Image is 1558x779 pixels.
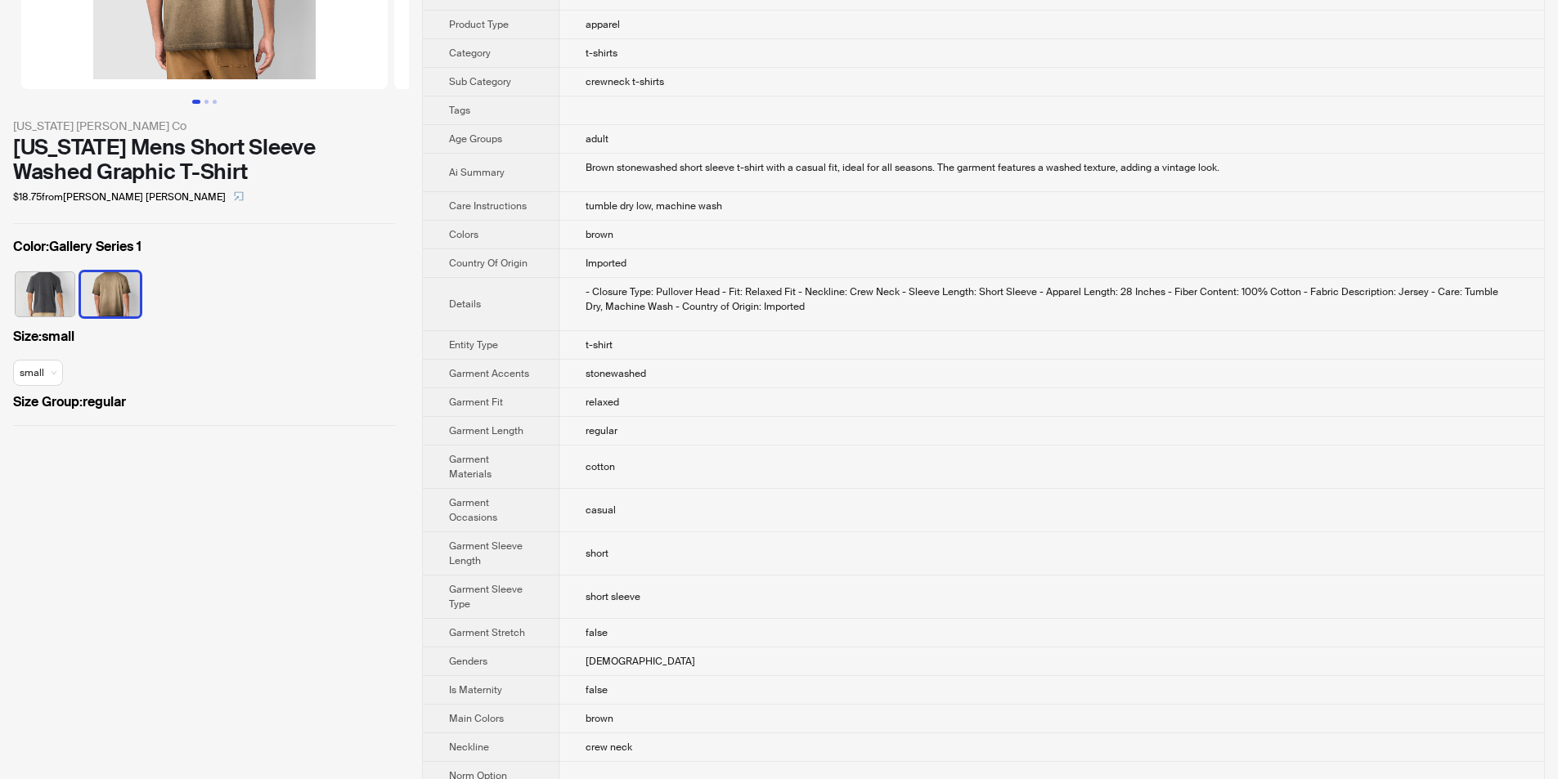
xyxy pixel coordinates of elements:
span: brown [586,228,613,241]
span: Garment Stretch [449,626,525,639]
span: Tags [449,104,470,117]
span: Product Type [449,18,509,31]
span: Garment Materials [449,453,492,481]
button: Go to slide 3 [213,100,217,104]
label: Gallery Series 1 [13,237,396,257]
span: stonewashed [586,367,646,380]
span: Garment Occasions [449,496,497,524]
span: regular [586,424,617,437]
span: Neckline [449,741,489,754]
button: Go to slide 2 [204,100,209,104]
span: t-shirts [586,47,617,60]
div: [US_STATE] Mens Short Sleeve Washed Graphic T-Shirt [13,135,396,184]
div: $18.75 from [PERSON_NAME] [PERSON_NAME] [13,184,396,210]
span: apparel [586,18,620,31]
span: Garment Sleeve Type [449,583,523,611]
span: small [20,360,56,385]
span: Care Instructions [449,199,527,213]
span: Size : [13,328,42,345]
span: crew neck [586,741,632,754]
span: Garment Length [449,424,523,437]
span: Is Maternity [449,683,502,696]
span: Sub Category [449,75,511,88]
span: Details [449,298,481,311]
span: Garment Accents [449,367,529,380]
span: false [586,683,608,696]
span: crewneck t-shirts [586,75,664,88]
label: regular [13,392,396,412]
span: Garment Fit [449,396,503,409]
span: Genders [449,655,487,668]
span: short sleeve [586,590,640,603]
img: Eagle Graphic [16,272,74,316]
label: available [81,271,140,315]
span: Entity Type [449,338,498,351]
span: short [586,547,608,560]
span: Colors [449,228,478,241]
span: adult [586,132,608,146]
span: false [586,626,608,639]
div: Brown stonewashed short sleeve t-shirt with a casual fit, ideal for all seasons. The garment feat... [586,160,1518,175]
span: Main Colors [449,712,504,725]
label: available [16,271,74,315]
span: brown [586,712,613,725]
span: Color : [13,238,49,255]
button: Go to slide 1 [192,100,200,104]
span: Age Groups [449,132,502,146]
span: casual [586,504,616,517]
label: small [13,327,396,347]
span: Country Of Origin [449,257,528,270]
span: tumble dry low, machine wash [586,199,722,213]
span: cotton [586,460,615,473]
span: [DEMOGRAPHIC_DATA] [586,655,695,668]
span: Size Group : [13,393,83,410]
span: Garment Sleeve Length [449,539,523,567]
span: t-shirt [586,338,613,351]
span: Imported [586,257,626,270]
span: relaxed [586,396,619,409]
img: Gallery Series 1 [81,272,140,316]
span: Category [449,47,491,60]
span: select [234,191,244,201]
div: [US_STATE] [PERSON_NAME] Co [13,117,396,135]
span: Ai Summary [449,166,505,179]
div: - Closure Type: Pullover Head - Fit: Relaxed Fit - Neckline: Crew Neck - Sleeve Length: Short Sle... [586,284,1518,314]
